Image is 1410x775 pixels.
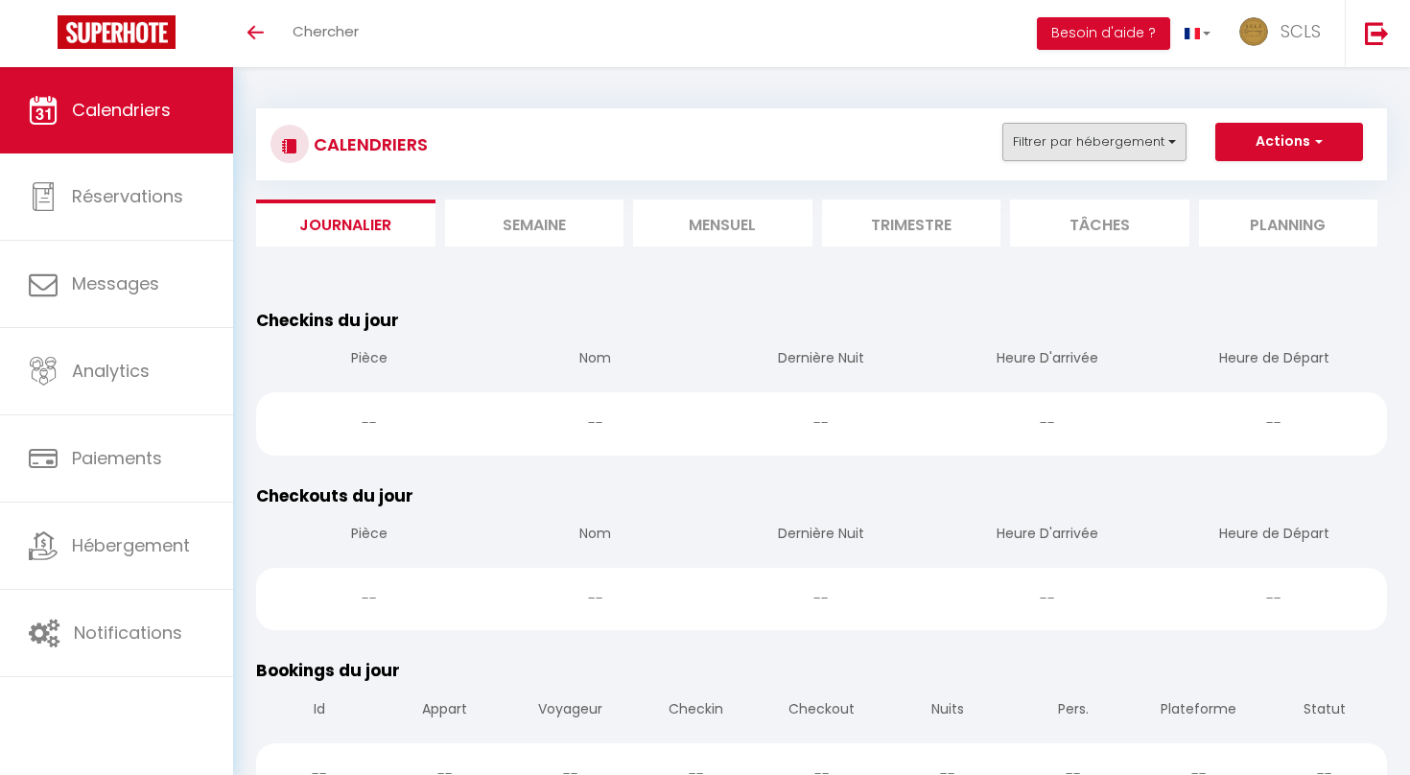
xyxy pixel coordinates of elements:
[482,508,709,563] th: Nom
[1328,689,1396,761] iframe: Chat
[709,392,935,455] div: --
[1365,21,1389,45] img: logout
[72,359,150,383] span: Analytics
[709,333,935,387] th: Dernière Nuit
[1010,684,1136,739] th: Pers.
[293,21,359,41] span: Chercher
[72,446,162,470] span: Paiements
[15,8,73,65] button: Ouvrir le widget de chat LiveChat
[72,271,159,295] span: Messages
[934,568,1161,630] div: --
[633,684,759,739] th: Checkin
[1161,392,1387,455] div: --
[709,508,935,563] th: Dernière Nuit
[1037,17,1170,50] button: Besoin d'aide ?
[507,684,633,739] th: Voyageur
[256,333,482,387] th: Pièce
[482,333,709,387] th: Nom
[1136,684,1261,739] th: Plateforme
[382,684,507,739] th: Appart
[884,684,1010,739] th: Nuits
[1281,19,1321,43] span: SCLS
[256,508,482,563] th: Pièce
[1010,200,1189,247] li: Tâches
[256,200,435,247] li: Journalier
[256,684,382,739] th: Id
[759,684,884,739] th: Checkout
[256,484,413,507] span: Checkouts du jour
[633,200,812,247] li: Mensuel
[309,123,428,166] h3: CALENDRIERS
[72,98,171,122] span: Calendriers
[1002,123,1187,161] button: Filtrer par hébergement
[1261,684,1387,739] th: Statut
[256,659,400,682] span: Bookings du jour
[709,568,935,630] div: --
[256,392,482,455] div: --
[256,309,399,332] span: Checkins du jour
[72,533,190,557] span: Hébergement
[822,200,1001,247] li: Trimestre
[1239,17,1268,46] img: ...
[1199,200,1378,247] li: Planning
[934,392,1161,455] div: --
[934,333,1161,387] th: Heure D'arrivée
[934,508,1161,563] th: Heure D'arrivée
[445,200,624,247] li: Semaine
[74,621,182,645] span: Notifications
[72,184,183,208] span: Réservations
[58,15,176,49] img: Super Booking
[482,568,709,630] div: --
[1161,508,1387,563] th: Heure de Départ
[1215,123,1363,161] button: Actions
[256,568,482,630] div: --
[1161,568,1387,630] div: --
[1161,333,1387,387] th: Heure de Départ
[482,392,709,455] div: --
